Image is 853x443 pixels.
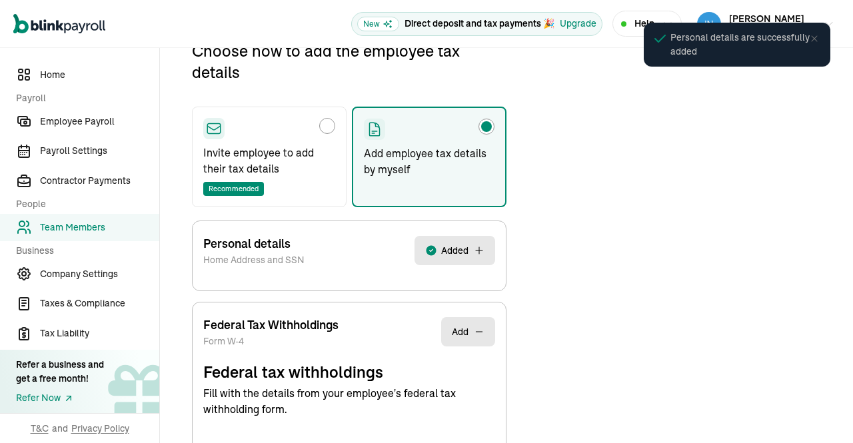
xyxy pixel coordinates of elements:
[203,145,335,177] p: Invite employee to add their tax details
[786,379,853,443] iframe: Chat Widget
[40,267,159,281] span: Company Settings
[71,422,129,435] span: Privacy Policy
[40,68,159,82] span: Home
[405,17,554,31] p: Direct deposit and tax payments 🎉
[192,40,506,207] div: Choose how to add the employee tax details
[203,182,264,196] span: Recommended
[13,5,105,43] nav: Global
[16,244,151,258] span: Business
[31,422,49,435] span: T&C
[192,40,506,83] p: Choose how to add the employee tax details
[357,17,399,31] span: New
[16,91,151,105] span: Payroll
[40,144,159,158] span: Payroll Settings
[670,31,817,59] span: Personal details are successfully added
[16,391,104,405] a: Refer Now
[441,244,468,257] span: Added
[40,296,159,310] span: Taxes & Compliance
[203,234,305,253] p: Personal details
[16,358,104,386] div: Refer a business and get a free month!
[203,334,339,348] p: Form W-4
[560,17,596,31] button: Upgrade
[203,361,495,382] span: Federal tax withholdings
[441,317,495,346] button: Add
[415,236,495,265] button: Added
[203,385,495,417] span: Fill with the details from your employee's federal tax withholding form.
[612,11,682,37] button: Help
[40,115,159,129] span: Employee Payroll
[16,197,151,211] span: People
[40,174,159,188] span: Contractor Payments
[364,145,494,177] p: Add employee tax details by myself
[203,253,305,266] p: Home Address and SSN
[203,316,339,334] p: Federal Tax Withholdings
[40,326,159,340] span: Tax Liability
[40,221,159,234] span: Team Members
[692,7,840,41] button: [PERSON_NAME]Techdatum Solutions Inc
